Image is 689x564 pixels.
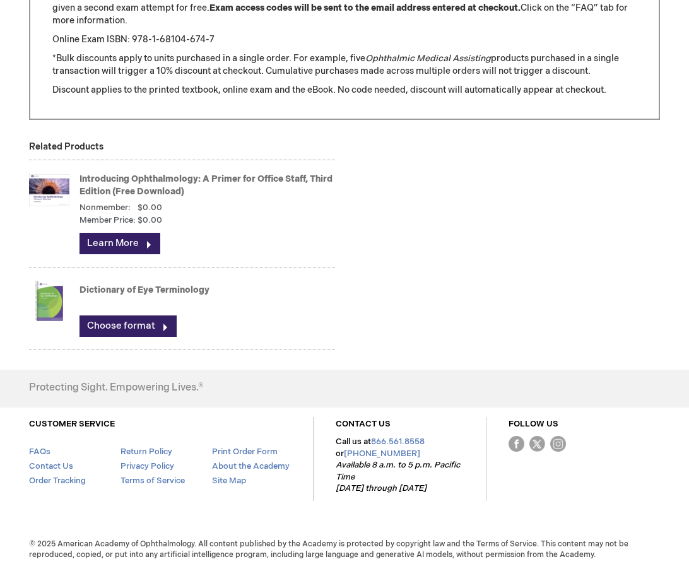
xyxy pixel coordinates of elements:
[509,419,558,429] a: FOLLOW US
[121,447,172,457] a: Return Policy
[121,476,185,486] a: Terms of Service
[138,203,162,213] span: $0.00
[29,447,50,457] a: FAQs
[212,461,290,471] a: About the Academy
[509,436,524,452] img: Facebook
[550,436,566,452] img: instagram
[336,460,460,493] em: Available 8 a.m. to 5 p.m. Pacific Time [DATE] through [DATE]
[29,141,103,152] strong: Related Products
[52,52,637,78] p: *Bulk discounts apply to units purchased in a single order. For example, five products purchased ...
[365,53,491,64] em: Ophthalmic Medical Assisting
[29,476,86,486] a: Order Tracking
[371,437,425,447] a: 866.561.8558
[79,315,177,337] a: Choose format
[79,233,160,254] a: Learn More
[121,461,174,471] a: Privacy Policy
[209,3,521,13] strong: Exam access codes will be sent to the email address entered at checkout.
[20,539,669,560] span: © 2025 American Academy of Ophthalmology. All content published by the Academy is protected by co...
[212,476,246,486] a: Site Map
[29,419,115,429] a: CUSTOMER SERVICE
[29,461,73,471] a: Contact Us
[52,33,637,46] p: Online Exam ISBN: 978-1-68104-674-7
[52,84,637,97] p: Discount applies to the printed textbook, online exam and the eBook. No code needed, discount wil...
[29,276,69,326] img: Dictionary of Eye Terminology
[529,436,545,452] img: Twitter
[29,165,69,215] img: Introducing Ophthalmology: A Primer for Office Staff, Third Edition (Free Download)
[336,419,391,429] a: CONTACT US
[336,436,464,495] p: Call us at or
[79,214,136,226] strong: Member Price:
[79,173,333,197] a: Introducing Ophthalmology: A Primer for Office Staff, Third Edition (Free Download)
[29,382,203,394] h4: Protecting Sight. Empowering Lives.®
[138,214,162,226] span: $0.00
[79,202,131,214] strong: Nonmember:
[79,285,209,295] a: Dictionary of Eye Terminology
[212,447,278,457] a: Print Order Form
[344,449,420,459] a: [PHONE_NUMBER]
